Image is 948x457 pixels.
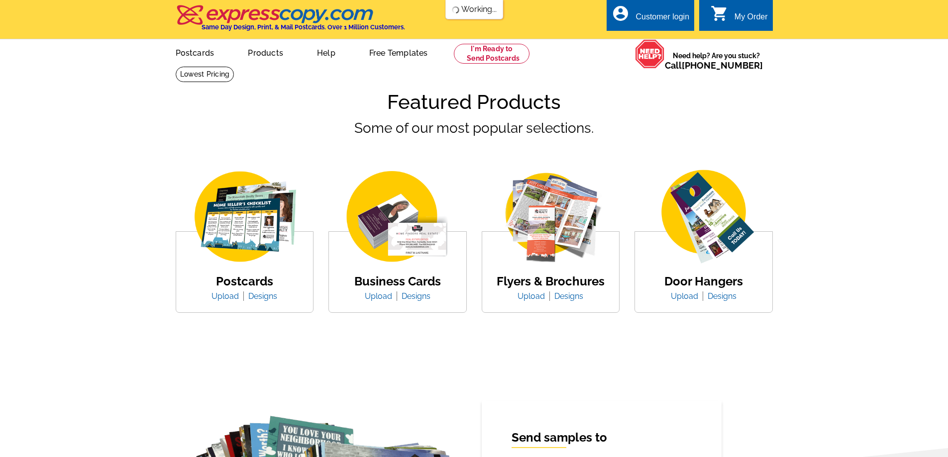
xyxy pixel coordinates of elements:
a: [PHONE_NUMBER] [682,60,763,71]
h4: Flyers & Brochures [497,274,605,289]
i: shopping_cart [711,4,729,22]
a: Designs [248,291,277,301]
span: Need help? Are you stuck? [665,51,768,71]
h4: Same Day Design, Print, & Mail Postcards. Over 1 Million Customers. [202,23,405,31]
a: account_circle Customer login [612,11,689,23]
a: Help [301,40,351,64]
a: Upload [671,291,706,301]
img: loading... [451,6,459,14]
img: img_postcard.png [182,169,307,265]
h4: Business Cards [354,274,441,289]
a: Designs [554,291,583,301]
a: Same Day Design, Print, & Mail Postcards. Over 1 Million Customers. [176,12,405,31]
div: Customer login [635,12,689,26]
a: Designs [402,291,430,301]
h4: Postcards [211,274,277,289]
img: door-hanger.png [641,170,766,266]
i: account_circle [612,4,630,22]
img: business-card.png [335,169,460,265]
a: Postcards [160,40,230,64]
p: Some of our most popular selections. [176,118,773,183]
a: Upload [518,291,552,301]
a: shopping_cart My Order [711,11,768,23]
h4: Door Hangers [664,274,743,289]
h1: Featured Products [176,90,773,114]
div: My Order [735,12,768,26]
a: Products [232,40,299,64]
a: Upload [211,291,246,301]
h4: Send samples to [512,431,692,445]
span: Call [665,60,763,71]
img: help [635,39,665,69]
a: Free Templates [353,40,444,64]
img: flyer-card.png [488,169,613,265]
a: Upload [365,291,400,301]
a: Designs [708,291,737,301]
